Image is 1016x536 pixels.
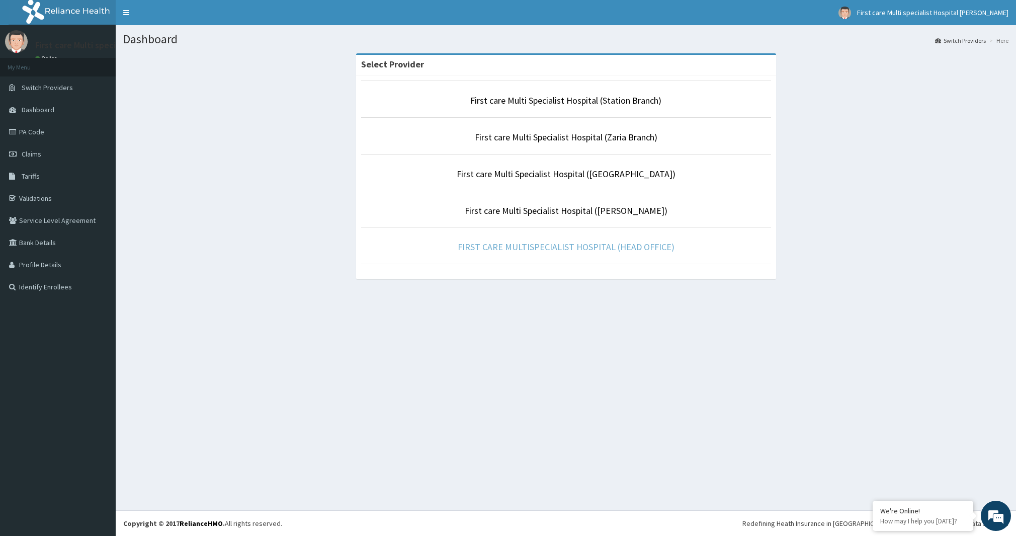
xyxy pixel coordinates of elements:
[935,36,986,45] a: Switch Providers
[475,131,657,143] a: First care Multi Specialist Hospital (Zaria Branch)
[5,30,28,53] img: User Image
[361,58,424,70] strong: Select Provider
[35,55,59,62] a: Online
[458,241,674,253] a: FIRST CARE MULTISPECIALIST HOSPITAL (HEAD OFFICE)
[987,36,1008,45] li: Here
[123,519,225,528] strong: Copyright © 2017 .
[22,172,40,181] span: Tariffs
[22,83,73,92] span: Switch Providers
[742,518,1008,528] div: Redefining Heath Insurance in [GEOGRAPHIC_DATA] using Telemedicine and Data Science!
[880,506,966,515] div: We're Online!
[457,168,675,180] a: First care Multi Specialist Hospital ([GEOGRAPHIC_DATA])
[22,105,54,114] span: Dashboard
[857,8,1008,17] span: First care Multi specialist Hospital [PERSON_NAME]
[470,95,661,106] a: First care Multi Specialist Hospital (Station Branch)
[838,7,851,19] img: User Image
[22,149,41,159] span: Claims
[35,41,236,50] p: First care Multi specialist Hospital [PERSON_NAME]
[880,517,966,525] p: How may I help you today?
[465,205,667,216] a: First care Multi Specialist Hospital ([PERSON_NAME])
[116,510,1016,536] footer: All rights reserved.
[123,33,1008,46] h1: Dashboard
[180,519,223,528] a: RelianceHMO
